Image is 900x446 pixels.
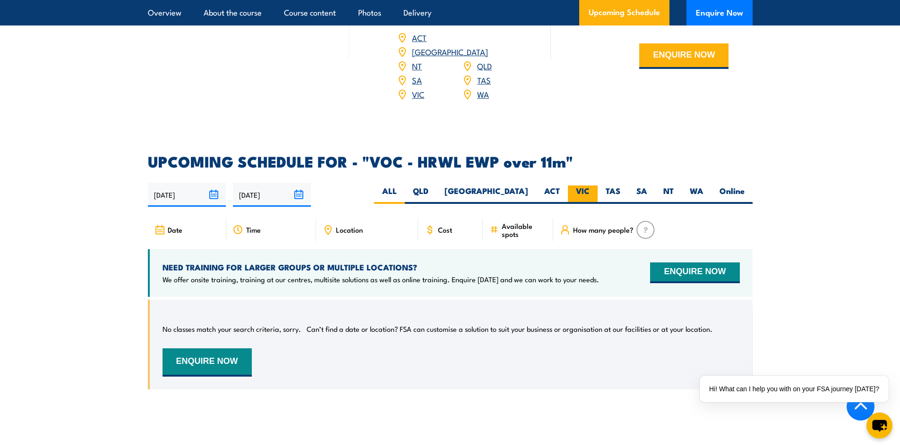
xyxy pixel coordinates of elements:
[168,226,182,234] span: Date
[163,275,599,284] p: We offer onsite training, training at our centres, multisite solutions as well as online training...
[412,74,422,85] a: SA
[536,185,568,204] label: ACT
[412,60,422,71] a: NT
[336,226,363,234] span: Location
[650,262,739,283] button: ENQUIRE NOW
[412,88,424,100] a: VIC
[568,185,598,204] label: VIC
[246,226,261,234] span: Time
[682,185,711,204] label: WA
[412,46,488,57] a: [GEOGRAPHIC_DATA]
[628,185,655,204] label: SA
[148,154,753,168] h2: UPCOMING SCHEDULE FOR - "VOC - HRWL EWP over 11m"
[437,185,536,204] label: [GEOGRAPHIC_DATA]
[573,226,634,234] span: How many people?
[163,262,599,272] h4: NEED TRAINING FOR LARGER GROUPS OR MULTIPLE LOCATIONS?
[477,60,492,71] a: QLD
[502,222,547,238] span: Available spots
[307,324,712,334] p: Can’t find a date or location? FSA can customise a solution to suit your business or organisation...
[163,348,252,377] button: ENQUIRE NOW
[438,226,452,234] span: Cost
[412,32,427,43] a: ACT
[655,185,682,204] label: NT
[148,183,226,207] input: From date
[405,185,437,204] label: QLD
[477,88,489,100] a: WA
[374,185,405,204] label: ALL
[866,412,892,438] button: chat-button
[639,43,729,69] button: ENQUIRE NOW
[598,185,628,204] label: TAS
[477,74,491,85] a: TAS
[711,185,753,204] label: Online
[233,183,311,207] input: To date
[700,376,889,402] div: Hi! What can I help you with on your FSA journey [DATE]?
[163,324,301,334] p: No classes match your search criteria, sorry.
